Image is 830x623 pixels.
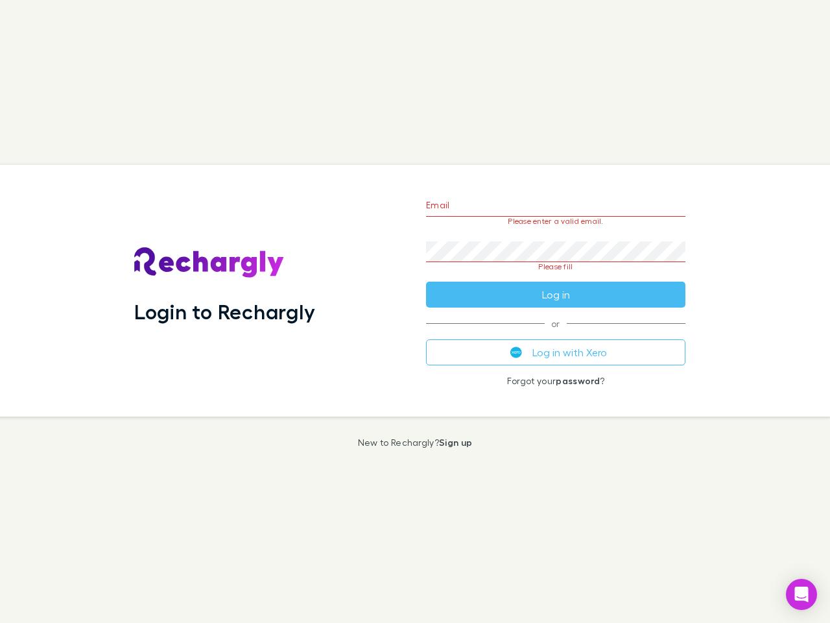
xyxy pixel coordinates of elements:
a: password [556,375,600,386]
a: Sign up [439,437,472,448]
img: Rechargly's Logo [134,247,285,278]
p: New to Rechargly? [358,437,473,448]
p: Please enter a valid email. [426,217,685,226]
p: Please fill [426,262,685,271]
div: Open Intercom Messenger [786,579,817,610]
span: or [426,323,685,324]
button: Log in with Xero [426,339,685,365]
p: Forgot your ? [426,376,685,386]
h1: Login to Rechargly [134,299,315,324]
button: Log in [426,282,685,308]
img: Xero's logo [510,347,522,358]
